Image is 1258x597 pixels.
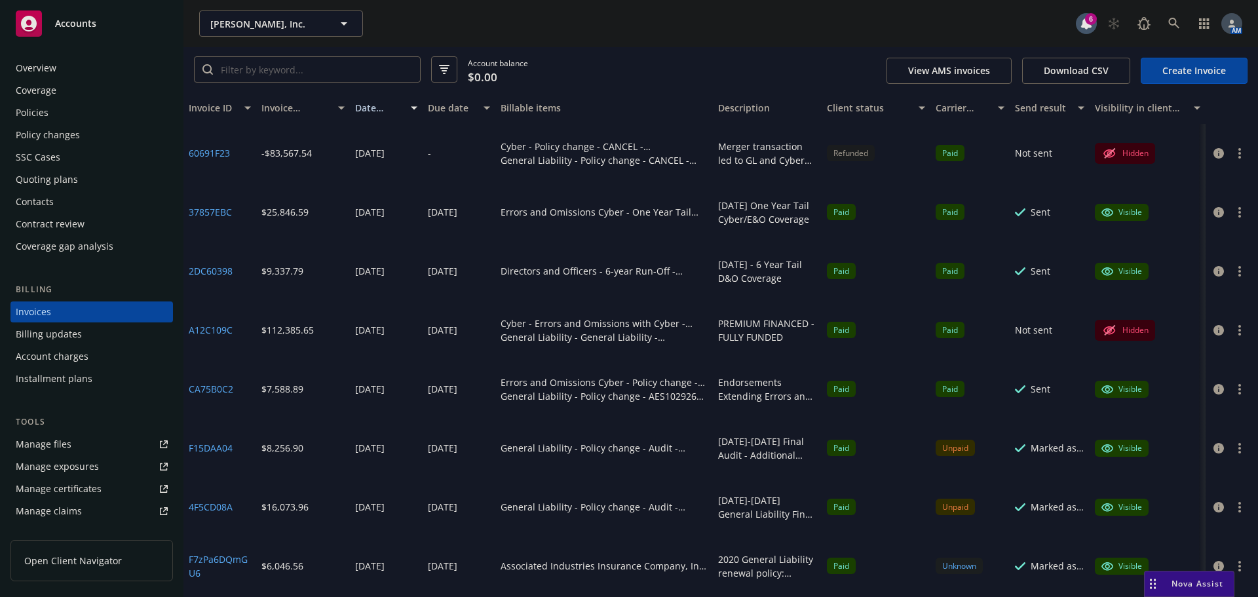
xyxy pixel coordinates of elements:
span: Paid [936,204,964,220]
div: Associated Industries Insurance Company, Inc. - General Liability [501,559,708,573]
div: Cyber - Errors and Omissions with Cyber - ESN0340262202 [501,317,708,330]
div: [DATE] [428,264,457,278]
div: Visible [1101,560,1142,572]
svg: Search [202,64,213,75]
span: Paid [936,381,964,397]
div: PREMIUM FINANCED - FULLY FUNDED [718,317,816,344]
div: Marked as sent [1031,500,1084,514]
button: Due date [423,92,495,124]
div: [DATE]-[DATE] General Liability Final Audit: Initial policy gross sales rating - $4M End of term ... [718,493,816,521]
div: 6 [1085,13,1097,25]
div: Hidden [1101,145,1149,161]
div: Invoice amount [261,101,331,115]
div: Unknown [936,558,983,574]
span: Accounts [55,18,96,29]
div: [DATE] One Year Tail Cyber/E&O Coverage [718,199,816,226]
div: [DATE] [355,264,385,278]
div: General Liability - Policy change - CANCEL - AES1029268 08 [501,153,708,167]
a: Manage BORs [10,523,173,544]
div: Due date [428,101,476,115]
div: Paid [827,440,856,456]
a: CA75B0C2 [189,382,233,396]
div: Refunded [827,145,875,161]
span: $0.00 [468,69,497,86]
div: Unpaid [936,499,975,515]
div: Paid [936,263,964,279]
button: Carrier status [930,92,1010,124]
span: Paid [827,204,856,220]
a: F15DAA04 [189,441,233,455]
div: [DATE] [428,500,457,514]
div: Visible [1101,501,1142,513]
div: Billing updates [16,324,82,345]
div: Date issued [355,101,403,115]
span: Manage exposures [10,456,173,477]
a: Create Invoice [1141,58,1248,84]
div: Policies [16,102,48,123]
a: Coverage gap analysis [10,236,173,257]
div: Overview [16,58,56,79]
span: [PERSON_NAME], Inc. [210,17,324,31]
div: Manage BORs [16,523,77,544]
div: Endorsements Extending Errors and Omissions Cyber and General Liability policies to [DATE]. [718,376,816,403]
span: Nova Assist [1172,578,1223,589]
button: Send result [1010,92,1090,124]
div: Invoices [16,301,51,322]
div: -$83,567.54 [261,146,312,160]
a: Quoting plans [10,169,173,190]
button: Invoice ID [183,92,256,124]
div: Manage claims [16,501,82,522]
a: Installment plans [10,368,173,389]
div: [DATE] [355,146,385,160]
button: Visibility in client dash [1090,92,1206,124]
div: [DATE] [355,500,385,514]
div: Cyber - Policy change - CANCEL - ESN0340262202 [501,140,708,153]
button: Nova Assist [1144,571,1234,597]
div: General Liability - Policy change - Audit - AES1029268 02 [501,441,708,455]
div: Tools [10,415,173,429]
span: Paid [827,322,856,338]
span: Open Client Navigator [24,554,122,568]
a: Invoices [10,301,173,322]
button: Download CSV [1022,58,1130,84]
div: Installment plans [16,368,92,389]
div: Marked as sent [1031,441,1084,455]
div: Marked as sent [1031,559,1084,573]
div: Sent [1031,382,1050,396]
div: Policy changes [16,125,80,145]
a: Policies [10,102,173,123]
div: Paid [827,499,856,515]
div: Billing [10,283,173,296]
input: Filter by keyword... [213,57,420,82]
a: Switch app [1191,10,1217,37]
button: Client status [822,92,930,124]
div: Description [718,101,816,115]
div: [DATE] [355,559,385,573]
a: Manage files [10,434,173,455]
div: Paid [827,381,856,397]
div: Paid [936,322,964,338]
div: Manage exposures [16,456,99,477]
div: Manage certificates [16,478,102,499]
div: $16,073.96 [261,500,309,514]
div: $25,846.59 [261,205,309,219]
a: Policy changes [10,125,173,145]
div: Visible [1101,383,1142,395]
button: [PERSON_NAME], Inc. [199,10,363,37]
a: 37857EBC [189,205,232,219]
div: Account charges [16,346,88,367]
a: Report a Bug [1131,10,1157,37]
div: Contract review [16,214,85,235]
div: Send result [1015,101,1070,115]
a: Manage certificates [10,478,173,499]
div: [DATE] [428,323,457,337]
div: Billable items [501,101,708,115]
div: Contacts [16,191,54,212]
button: Description [713,92,822,124]
div: Coverage [16,80,56,101]
a: 4F5CD08A [189,500,233,514]
div: Errors and Omissions Cyber - Policy change - ESM0239869390 [501,376,708,389]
